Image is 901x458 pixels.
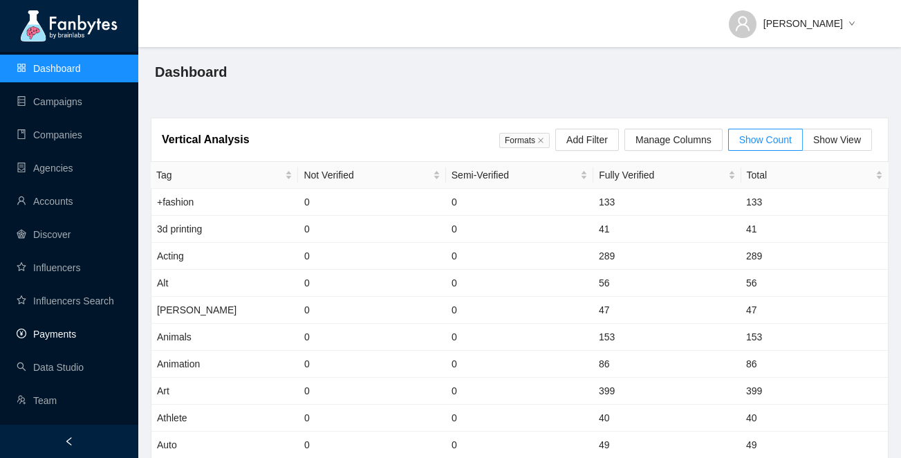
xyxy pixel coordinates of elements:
[156,167,282,183] span: Tag
[537,137,544,144] span: close
[151,324,299,351] td: Animals
[741,189,888,216] td: 133
[151,297,299,324] td: [PERSON_NAME]
[446,216,593,243] td: 0
[593,351,741,378] td: 86
[17,229,71,240] a: radar-chartDiscover
[446,351,593,378] td: 0
[17,63,81,74] a: appstoreDashboard
[17,362,84,373] a: searchData Studio
[151,189,299,216] td: +fashion
[446,162,593,189] th: Semi-Verified
[299,270,446,297] td: 0
[446,189,593,216] td: 0
[593,405,741,432] td: 40
[635,132,712,147] span: Manage Columns
[162,131,250,148] article: Vertical Analysis
[298,162,445,189] th: Not Verified
[299,378,446,405] td: 0
[446,378,593,405] td: 0
[555,129,619,151] button: Add Filter
[17,96,82,107] a: databaseCampaigns
[593,162,741,189] th: Fully Verified
[299,405,446,432] td: 0
[593,324,741,351] td: 153
[446,297,593,324] td: 0
[452,167,577,183] span: Semi-Verified
[593,378,741,405] td: 399
[151,351,299,378] td: Animation
[446,243,593,270] td: 0
[17,262,80,273] a: starInfluencers
[17,295,114,306] a: starInfluencers Search
[299,189,446,216] td: 0
[813,134,861,145] span: Show View
[299,324,446,351] td: 0
[151,243,299,270] td: Acting
[624,129,723,151] button: Manage Columns
[741,378,888,405] td: 399
[741,405,888,432] td: 40
[17,329,76,340] a: pay-circlePayments
[741,162,889,189] th: Total
[151,162,298,189] th: Tag
[741,351,888,378] td: 86
[741,297,888,324] td: 47
[64,437,74,446] span: left
[155,61,227,83] span: Dashboard
[593,270,741,297] td: 56
[848,20,855,28] span: down
[739,134,792,145] span: Show Count
[446,405,593,432] td: 0
[718,7,866,29] button: [PERSON_NAME]down
[299,216,446,243] td: 0
[593,189,741,216] td: 133
[17,196,73,207] a: userAccounts
[299,351,446,378] td: 0
[499,133,550,148] span: Formats
[151,405,299,432] td: Athlete
[741,243,888,270] td: 289
[593,243,741,270] td: 289
[17,395,57,406] a: usergroup-addTeam
[299,243,446,270] td: 0
[446,270,593,297] td: 0
[17,163,73,174] a: containerAgencies
[299,297,446,324] td: 0
[151,270,299,297] td: Alt
[593,297,741,324] td: 47
[304,167,429,183] span: Not Verified
[566,132,608,147] span: Add Filter
[763,16,843,31] span: [PERSON_NAME]
[741,216,888,243] td: 41
[747,167,873,183] span: Total
[741,270,888,297] td: 56
[741,324,888,351] td: 153
[446,324,593,351] td: 0
[151,216,299,243] td: 3d printing
[593,216,741,243] td: 41
[599,167,725,183] span: Fully Verified
[151,378,299,405] td: Art
[734,15,751,32] span: user
[17,129,82,140] a: bookCompanies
